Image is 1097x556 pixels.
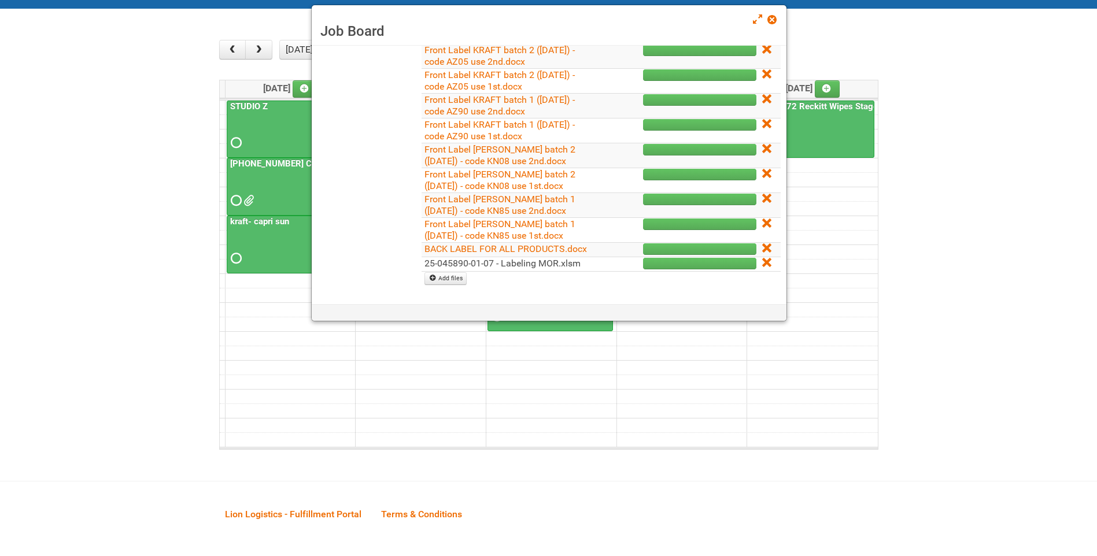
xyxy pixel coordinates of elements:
a: Front Label KRAFT batch 2 ([DATE]) - code AZ05 use 1st.docx [424,69,575,92]
a: STUDIO Z [228,101,270,112]
span: Terms & Conditions [381,509,462,520]
span: Front Label KRAFT batch 2 (02.26.26) - code AZ05 use 2nd.docx Front Label KRAFT batch 2 (02.26.26... [243,197,252,205]
a: BACK LABEL FOR ALL PRODUCTS.docx [424,243,587,254]
a: Terms & Conditions [372,496,471,532]
a: 25-048772 Reckitt Wipes Stage 4 - blinding/labeling day [749,101,977,112]
span: Requested [231,197,239,205]
a: Lion Logistics - Fulfillment Portal [216,496,370,532]
a: Front Label [PERSON_NAME] batch 2 ([DATE]) - code KN08 use 2nd.docx [424,144,575,166]
a: Front Label [PERSON_NAME] batch 1 ([DATE]) - code KN85 use 1st.docx [424,218,575,241]
button: [DATE] [279,40,319,60]
span: [DATE] [785,83,840,94]
h3: Job Board [320,23,778,40]
span: [DATE] [263,83,318,94]
a: Add an event [293,80,318,98]
a: kraft- capri sun [228,216,291,227]
a: Add an event [815,80,840,98]
span: Requested [231,139,239,147]
a: 25-045890-01-07 - Labeling MOR.xlsm [424,258,581,269]
a: STUDIO Z [227,101,352,158]
a: Add files [424,272,467,285]
a: [PHONE_NUMBER] CTI PQB [PERSON_NAME] Real US - blinding day [228,158,498,169]
a: Front Label [PERSON_NAME] batch 1 ([DATE]) - code KN85 use 2nd.docx [424,194,575,216]
a: [PHONE_NUMBER] CTI PQB [PERSON_NAME] Real US - blinding day [227,158,352,216]
a: 25-048772 Reckitt Wipes Stage 4 - blinding/labeling day [748,101,874,158]
a: Front Label KRAFT batch 2 ([DATE]) - code AZ05 use 2nd.docx [424,45,575,67]
span: Lion Logistics - Fulfillment Portal [225,509,361,520]
a: Front Label KRAFT batch 1 ([DATE]) - code AZ90 use 2nd.docx [424,94,575,117]
a: kraft- capri sun [227,216,352,273]
a: Front Label [PERSON_NAME] batch 2 ([DATE]) - code KN08 use 1st.docx [424,169,575,191]
span: Requested [231,254,239,262]
a: Front Label KRAFT batch 1 ([DATE]) - code AZ90 use 1st.docx [424,119,575,142]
